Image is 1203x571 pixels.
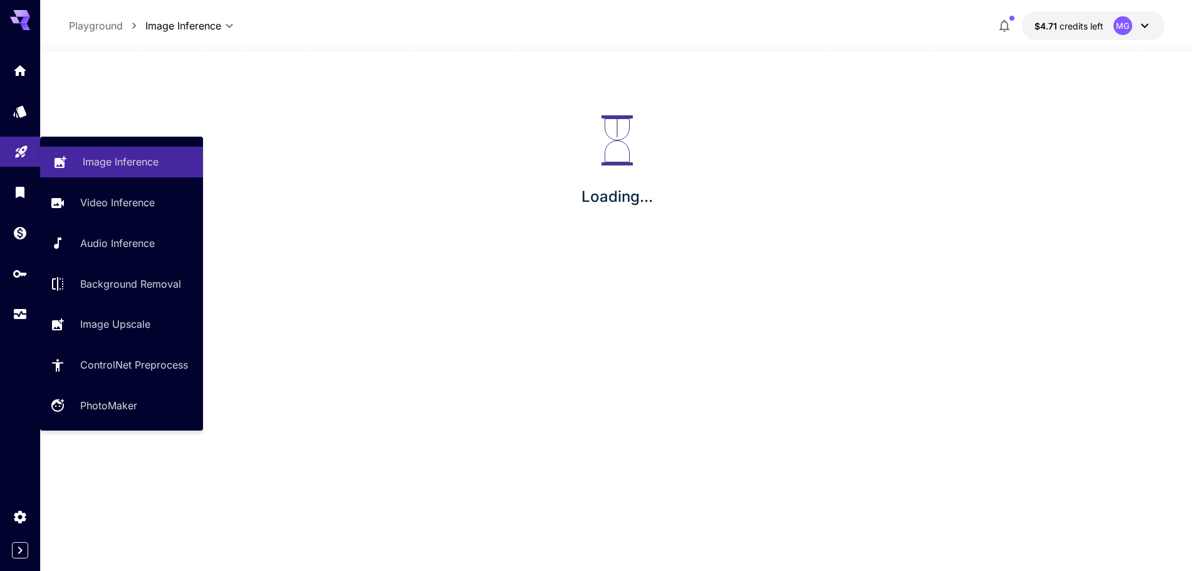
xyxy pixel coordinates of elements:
div: Home [13,63,28,78]
div: MG [1113,16,1132,35]
button: Expand sidebar [12,542,28,558]
p: PhotoMaker [80,398,137,413]
a: ControlNet Preprocess [40,350,203,380]
div: Library [13,184,28,200]
div: $4.7098 [1034,19,1103,33]
a: PhotoMaker [40,390,203,421]
div: Settings [13,509,28,525]
p: ControlNet Preprocess [80,357,188,372]
p: Audio Inference [80,236,155,251]
a: Video Inference [40,187,203,218]
a: Audio Inference [40,228,203,259]
p: Image Upscale [80,317,150,332]
div: Playground [14,140,29,156]
div: Usage [13,306,28,322]
p: Playground [69,18,123,33]
div: Models [13,103,28,119]
p: Image Inference [83,154,159,169]
span: Image Inference [145,18,221,33]
div: Wallet [13,225,28,241]
span: credits left [1060,21,1103,31]
p: Loading... [581,186,653,208]
a: Image Inference [40,147,203,177]
p: Background Removal [80,276,181,291]
div: API Keys [13,266,28,281]
nav: breadcrumb [69,18,145,33]
a: Image Upscale [40,309,203,340]
button: $4.7098 [1022,11,1165,40]
span: $4.71 [1034,21,1060,31]
a: Background Removal [40,268,203,299]
p: Video Inference [80,195,155,210]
